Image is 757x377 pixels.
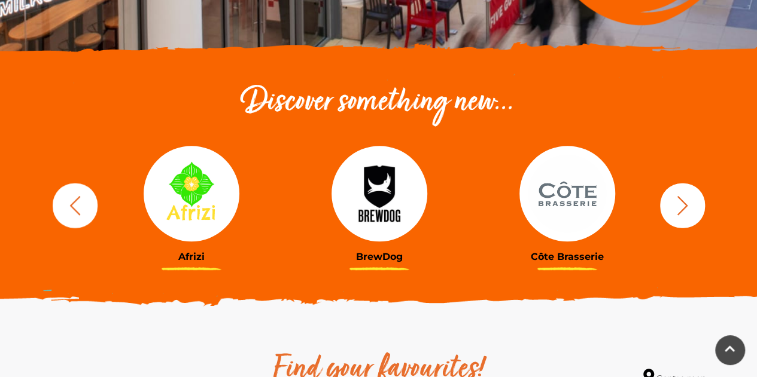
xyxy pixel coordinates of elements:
[107,251,276,262] h3: Afrizi
[107,146,276,262] a: Afrizi
[294,146,464,262] a: BrewDog
[47,84,711,122] h2: Discover something new...
[294,251,464,262] h3: BrewDog
[482,146,652,262] a: Côte Brasserie
[482,251,652,262] h3: Côte Brasserie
